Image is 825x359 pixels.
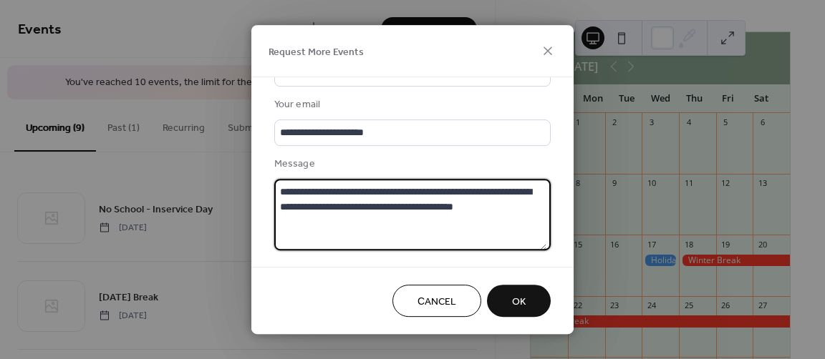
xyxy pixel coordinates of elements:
[274,97,548,112] div: Your email
[274,157,548,172] div: Message
[392,285,481,317] button: Сancel
[418,294,456,309] span: Сancel
[512,294,526,309] span: Ok
[487,285,551,317] button: Ok
[269,44,364,59] span: Request More Events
